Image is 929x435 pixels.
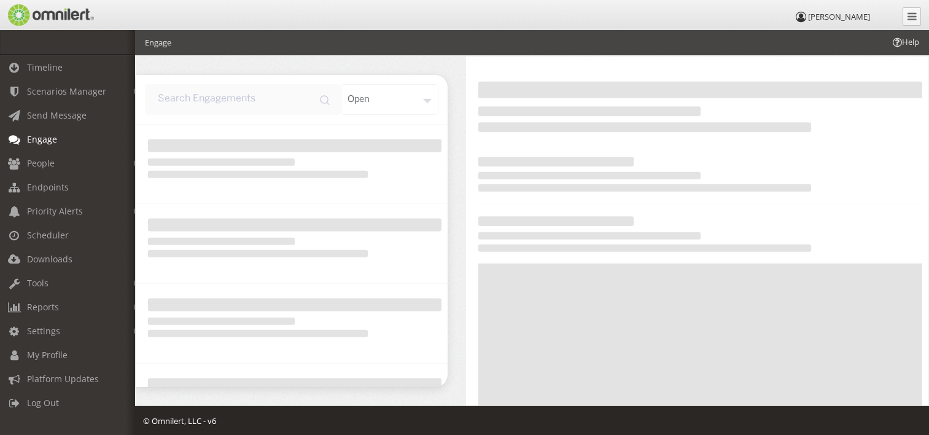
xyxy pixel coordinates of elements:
span: Settings [27,325,60,337]
span: Log Out [27,397,59,409]
span: People [27,157,55,169]
span: Priority Alerts [27,205,83,217]
input: input [145,84,341,115]
span: [PERSON_NAME] [808,11,870,22]
span: Engage [27,133,57,145]
span: Reports [27,301,59,313]
span: © Omnilert, LLC - v6 [143,415,216,426]
li: Engage [145,37,171,49]
span: Downloads [27,253,72,265]
span: Tools [27,277,49,289]
span: Timeline [27,61,63,73]
span: Scheduler [27,229,69,241]
a: Collapse Menu [903,7,921,26]
span: Endpoints [27,181,69,193]
span: My Profile [27,349,68,361]
span: Scenarios Manager [27,85,106,97]
img: Omnilert [6,4,94,26]
span: Send Message [27,109,87,121]
span: Platform Updates [27,373,99,385]
span: Help [891,36,919,48]
div: open [341,84,438,115]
